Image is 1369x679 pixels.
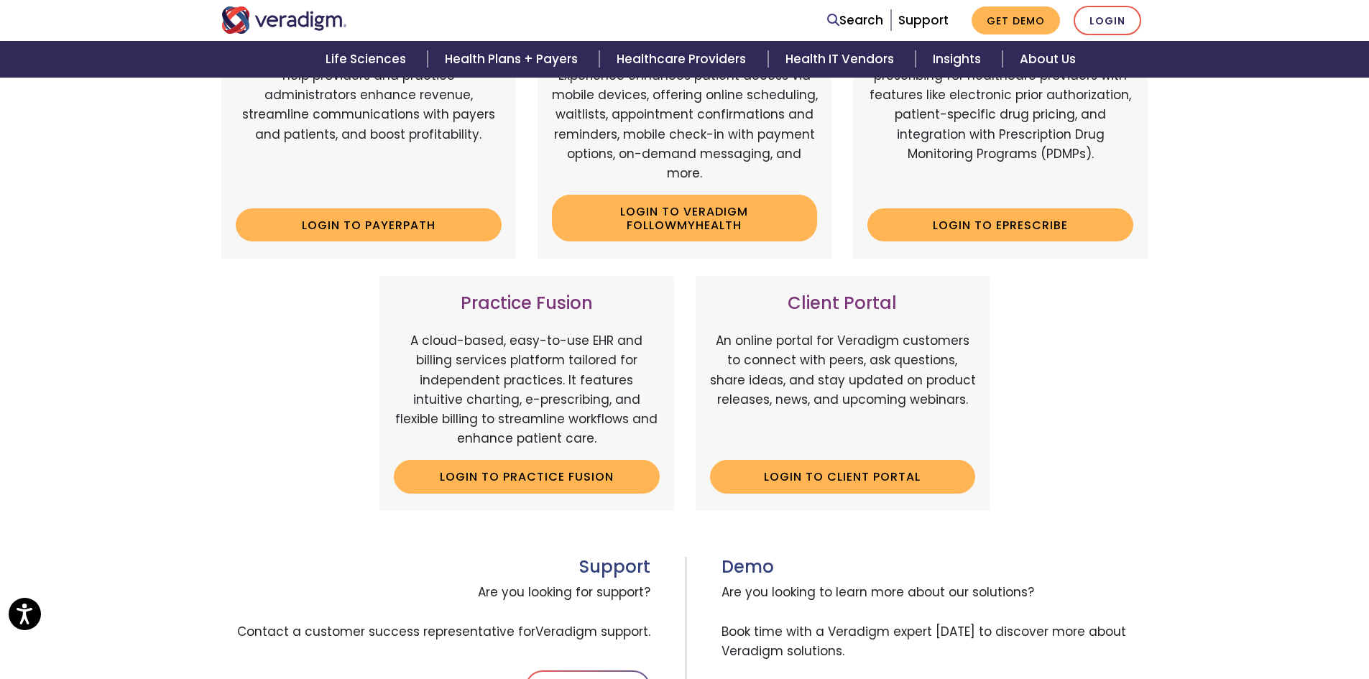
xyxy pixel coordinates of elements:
[867,47,1133,198] p: A comprehensive solution that simplifies prescribing for healthcare providers with features like ...
[972,6,1060,34] a: Get Demo
[710,460,976,493] a: Login to Client Portal
[535,623,650,640] span: Veradigm support.
[394,460,660,493] a: Login to Practice Fusion
[710,293,976,314] h3: Client Portal
[308,41,428,78] a: Life Sciences
[898,11,949,29] a: Support
[428,41,599,78] a: Health Plans + Payers
[221,6,347,34] img: Veradigm logo
[1074,6,1141,35] a: Login
[722,557,1148,578] h3: Demo
[867,208,1133,241] a: Login to ePrescribe
[768,41,916,78] a: Health IT Vendors
[236,47,502,198] p: Web-based, user-friendly solutions that help providers and practice administrators enhance revenu...
[827,11,883,30] a: Search
[552,47,818,183] p: Veradigm FollowMyHealth's Mobile Patient Experience enhances patient access via mobile devices, o...
[722,577,1148,667] span: Are you looking to learn more about our solutions? Book time with a Veradigm expert [DATE] to dis...
[1002,41,1093,78] a: About Us
[221,577,650,647] span: Are you looking for support? Contact a customer success representative for
[552,195,818,241] a: Login to Veradigm FollowMyHealth
[599,41,768,78] a: Healthcare Providers
[221,557,650,578] h3: Support
[916,41,1002,78] a: Insights
[236,208,502,241] a: Login to Payerpath
[394,331,660,448] p: A cloud-based, easy-to-use EHR and billing services platform tailored for independent practices. ...
[710,331,976,448] p: An online portal for Veradigm customers to connect with peers, ask questions, share ideas, and st...
[394,293,660,314] h3: Practice Fusion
